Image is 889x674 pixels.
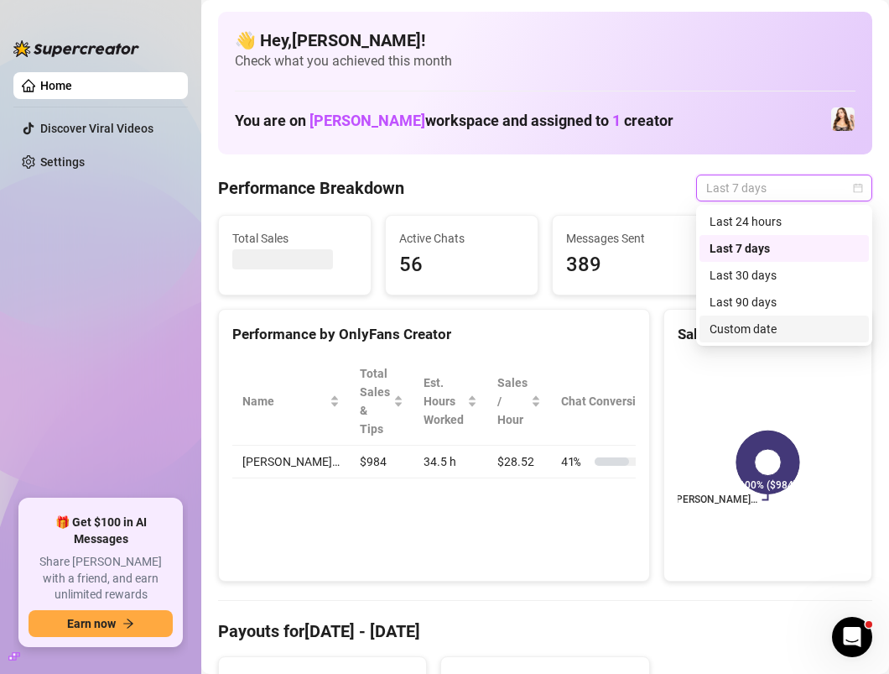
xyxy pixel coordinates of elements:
th: Sales / Hour [487,358,551,446]
iframe: Intercom live chat [832,617,872,657]
div: Last 24 hours [699,208,869,235]
span: build [8,650,20,662]
th: Name [232,358,350,446]
span: 🎁 Get $100 in AI Messages [29,515,173,547]
span: 1 [612,112,621,129]
span: 56 [399,249,524,281]
div: Sales by OnlyFans Creator [678,323,858,346]
div: Last 7 days [699,235,869,262]
span: [PERSON_NAME] [309,112,425,129]
span: arrow-right [122,618,134,630]
a: Settings [40,155,85,169]
span: Earn now [67,617,116,630]
th: Chat Conversion [551,358,693,446]
h1: You are on workspace and assigned to creator [235,112,673,130]
span: Messages Sent [566,229,691,248]
span: Chat Conversion [561,392,669,410]
div: Custom date [699,316,869,342]
img: Lydia [831,107,855,131]
text: [PERSON_NAME]… [673,494,756,506]
span: Share [PERSON_NAME] with a friend, and earn unlimited rewards [29,554,173,603]
th: Total Sales & Tips [350,358,413,446]
h4: Payouts for [DATE] - [DATE] [218,619,872,643]
span: 41 % [561,452,588,471]
span: Active Chats [399,229,524,248]
div: Est. Hours Worked [424,374,464,429]
td: $28.52 [487,446,551,478]
div: Performance by OnlyFans Creator [232,323,636,346]
div: Last 90 days [710,293,859,311]
div: Last 7 days [710,239,859,258]
span: Last 7 days [706,175,862,201]
span: Total Sales & Tips [360,364,390,438]
span: 389 [566,249,691,281]
span: calendar [853,183,863,193]
td: 34.5 h [413,446,487,478]
span: Sales / Hour [497,374,528,429]
span: Name [242,392,326,410]
a: Home [40,79,72,92]
div: Last 30 days [710,266,859,285]
div: Last 30 days [699,262,869,289]
div: Last 90 days [699,289,869,316]
td: $984 [350,446,413,478]
span: Total Sales [232,229,357,248]
h4: 👋 Hey, [PERSON_NAME] ! [235,29,855,52]
a: Discover Viral Videos [40,122,153,135]
div: Custom date [710,320,859,338]
span: Check what you achieved this month [235,52,855,71]
img: logo-BBDzfeDw.svg [13,40,139,57]
td: [PERSON_NAME]… [232,446,350,478]
button: Earn nowarrow-right [29,610,173,637]
h4: Performance Breakdown [218,176,404,200]
div: Last 24 hours [710,212,859,231]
